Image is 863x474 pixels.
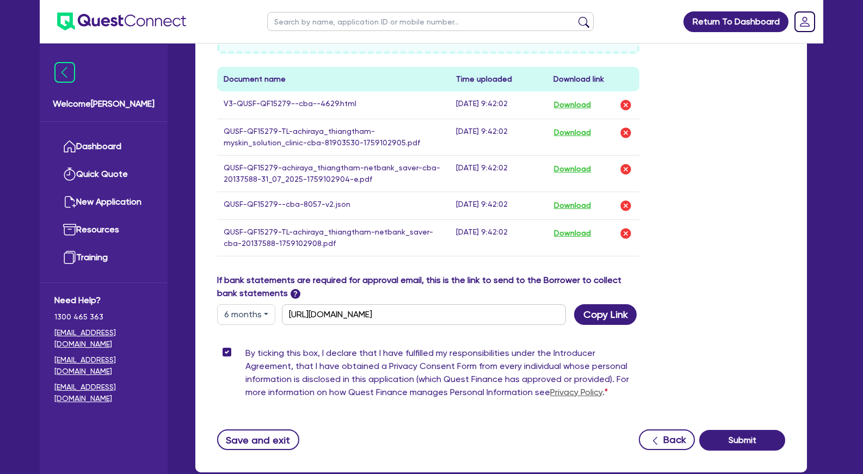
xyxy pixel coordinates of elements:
[217,119,449,155] td: QUSF-QF15279-TL-achiraya_thiangtham-myskin_solution_clinic-cba-81903530-1759102905.pdf
[619,126,632,139] img: delete-icon
[54,327,153,350] a: [EMAIL_ADDRESS][DOMAIN_NAME]
[54,354,153,377] a: [EMAIL_ADDRESS][DOMAIN_NAME]
[217,274,639,300] label: If bank statements are required for approval email, this is the link to send to the Borrower to c...
[267,12,594,31] input: Search by name, application ID or mobile number...
[449,119,547,155] td: [DATE] 9:42:02
[54,244,153,272] a: Training
[619,163,632,176] img: delete-icon
[217,429,299,450] button: Save and exit
[619,199,632,212] img: delete-icon
[553,162,591,176] button: Download
[547,67,639,91] th: Download link
[449,219,547,256] td: [DATE] 9:42:02
[619,99,632,112] img: delete-icon
[574,304,637,325] button: Copy Link
[54,161,153,188] a: Quick Quote
[291,289,300,299] span: ?
[553,98,591,112] button: Download
[54,311,153,323] span: 1300 465 363
[217,91,449,119] td: V3-QUSF-QF15279--cba--4629.html
[217,67,449,91] th: Document name
[217,192,449,219] td: QUSF-QF15279--cba-8057-v2.json
[449,67,547,91] th: Time uploaded
[63,195,76,208] img: new-application
[639,429,695,450] button: Back
[57,13,186,30] img: quest-connect-logo-blue
[217,304,275,325] button: Dropdown toggle
[699,430,785,451] button: Submit
[553,226,591,241] button: Download
[54,294,153,307] span: Need Help?
[53,97,155,110] span: Welcome [PERSON_NAME]
[54,381,153,404] a: [EMAIL_ADDRESS][DOMAIN_NAME]
[217,155,449,192] td: QUSF-QF15279-achiraya_thiangtham-netbank_saver-cba-20137588-31_07_2025-1759102904-e.pdf
[63,168,76,181] img: quick-quote
[791,8,819,36] a: Dropdown toggle
[449,91,547,119] td: [DATE] 9:42:02
[449,155,547,192] td: [DATE] 9:42:02
[54,188,153,216] a: New Application
[683,11,788,32] a: Return To Dashboard
[63,223,76,236] img: resources
[217,219,449,256] td: QUSF-QF15279-TL-achiraya_thiangtham-netbank_saver-cba-20137588-1759102908.pdf
[54,133,153,161] a: Dashboard
[63,251,76,264] img: training
[553,199,591,213] button: Download
[550,387,602,397] a: Privacy Policy
[54,216,153,244] a: Resources
[619,227,632,240] img: delete-icon
[449,192,547,219] td: [DATE] 9:42:02
[245,347,639,403] label: By ticking this box, I declare that I have fulfilled my responsibilities under the Introducer Agr...
[553,126,591,140] button: Download
[54,62,75,83] img: icon-menu-close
